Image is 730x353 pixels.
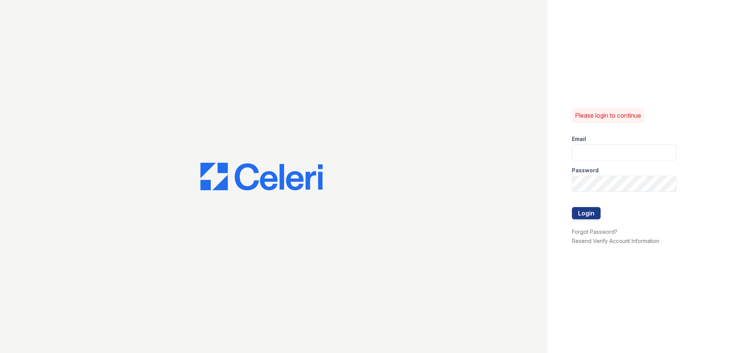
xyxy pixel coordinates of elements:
p: Please login to continue [575,111,641,120]
a: Forgot Password? [572,228,617,235]
label: Password [572,167,599,174]
label: Email [572,135,586,143]
img: CE_Logo_Blue-a8612792a0a2168367f1c8372b55b34899dd931a85d93a1a3d3e32e68fde9ad4.png [200,163,323,190]
a: Resend Verify Account Information [572,238,659,244]
button: Login [572,207,601,219]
